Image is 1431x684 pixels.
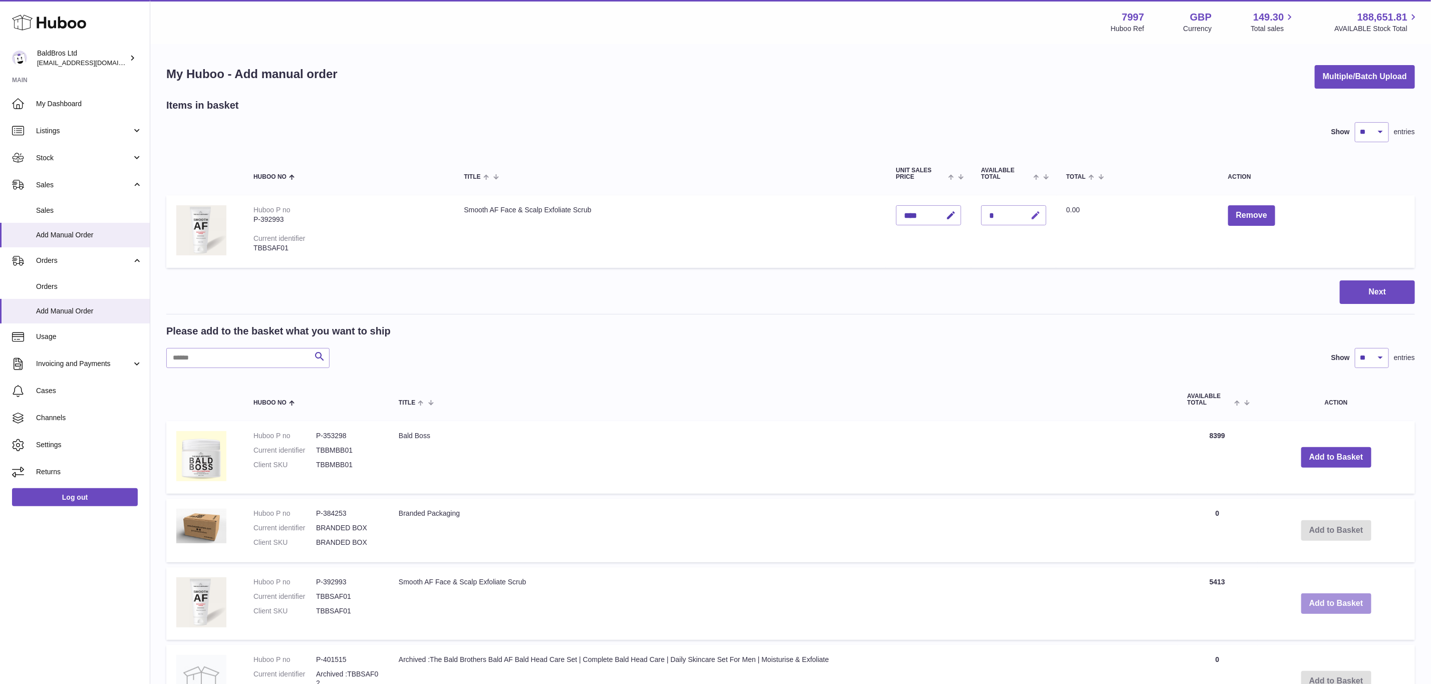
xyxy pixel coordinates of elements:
[1334,24,1419,34] span: AVAILABLE Stock Total
[896,167,946,180] span: Unit Sales Price
[1301,447,1371,468] button: Add to Basket
[36,206,142,215] span: Sales
[36,153,132,163] span: Stock
[253,509,316,518] dt: Huboo P no
[253,206,291,214] div: Huboo P no
[1066,174,1086,180] span: Total
[1190,11,1212,24] strong: GBP
[1315,65,1415,89] button: Multiple/Batch Upload
[316,592,379,601] dd: TBBSAF01
[454,195,886,268] td: Smooth AF Face & Scalp Exfoliate Scrub
[1111,24,1144,34] div: Huboo Ref
[464,174,480,180] span: Title
[253,523,316,533] dt: Current identifier
[316,431,379,441] dd: P-353298
[399,400,415,406] span: Title
[389,567,1178,640] td: Smooth AF Face & Scalp Exfoliate Scrub
[1251,11,1295,34] a: 149.30 Total sales
[1178,421,1258,494] td: 8399
[1357,11,1407,24] span: 188,651.81
[316,538,379,547] dd: BRANDED BOX
[981,167,1031,180] span: AVAILABLE Total
[36,126,132,136] span: Listings
[253,577,316,587] dt: Huboo P no
[253,174,287,180] span: Huboo no
[37,59,147,67] span: [EMAIL_ADDRESS][DOMAIN_NAME]
[1228,205,1275,226] button: Remove
[176,577,226,627] img: Smooth AF Face & Scalp Exfoliate Scrub
[176,509,226,543] img: Branded Packaging
[166,99,239,112] h2: Items in basket
[316,523,379,533] dd: BRANDED BOX
[36,256,132,265] span: Orders
[253,446,316,455] dt: Current identifier
[36,467,142,477] span: Returns
[253,592,316,601] dt: Current identifier
[36,99,142,109] span: My Dashboard
[316,577,379,587] dd: P-392993
[36,413,142,423] span: Channels
[37,49,127,68] div: BaldBros Ltd
[316,446,379,455] dd: TBBMBB01
[176,205,226,255] img: Smooth AF Face & Scalp Exfoliate Scrub
[176,431,226,481] img: Bald Boss
[1066,206,1080,214] span: 0.00
[1258,383,1415,416] th: Action
[36,332,142,341] span: Usage
[1188,393,1232,406] span: AVAILABLE Total
[253,431,316,441] dt: Huboo P no
[316,509,379,518] dd: P-384253
[253,215,444,224] div: P-392993
[12,488,138,506] a: Log out
[1331,353,1350,363] label: Show
[1184,24,1212,34] div: Currency
[36,440,142,450] span: Settings
[1301,593,1371,614] button: Add to Basket
[36,282,142,291] span: Orders
[316,606,379,616] dd: TBBSAF01
[1334,11,1419,34] a: 188,651.81 AVAILABLE Stock Total
[253,243,444,253] div: TBBSAF01
[1394,353,1415,363] span: entries
[1340,280,1415,304] button: Next
[389,499,1178,562] td: Branded Packaging
[36,306,142,316] span: Add Manual Order
[253,606,316,616] dt: Client SKU
[36,386,142,396] span: Cases
[36,180,132,190] span: Sales
[166,324,391,338] h2: Please add to the basket what you want to ship
[253,400,287,406] span: Huboo no
[1178,567,1258,640] td: 5413
[1253,11,1284,24] span: 149.30
[1251,24,1295,34] span: Total sales
[12,51,27,66] img: internalAdmin-7997@internal.huboo.com
[1122,11,1144,24] strong: 7997
[316,655,379,664] dd: P-401515
[1228,174,1405,180] div: Action
[1178,499,1258,562] td: 0
[253,460,316,470] dt: Client SKU
[1331,127,1350,137] label: Show
[166,66,338,82] h1: My Huboo - Add manual order
[253,234,306,242] div: Current identifier
[1394,127,1415,137] span: entries
[36,230,142,240] span: Add Manual Order
[253,538,316,547] dt: Client SKU
[36,359,132,369] span: Invoicing and Payments
[389,421,1178,494] td: Bald Boss
[316,460,379,470] dd: TBBMBB01
[253,655,316,664] dt: Huboo P no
